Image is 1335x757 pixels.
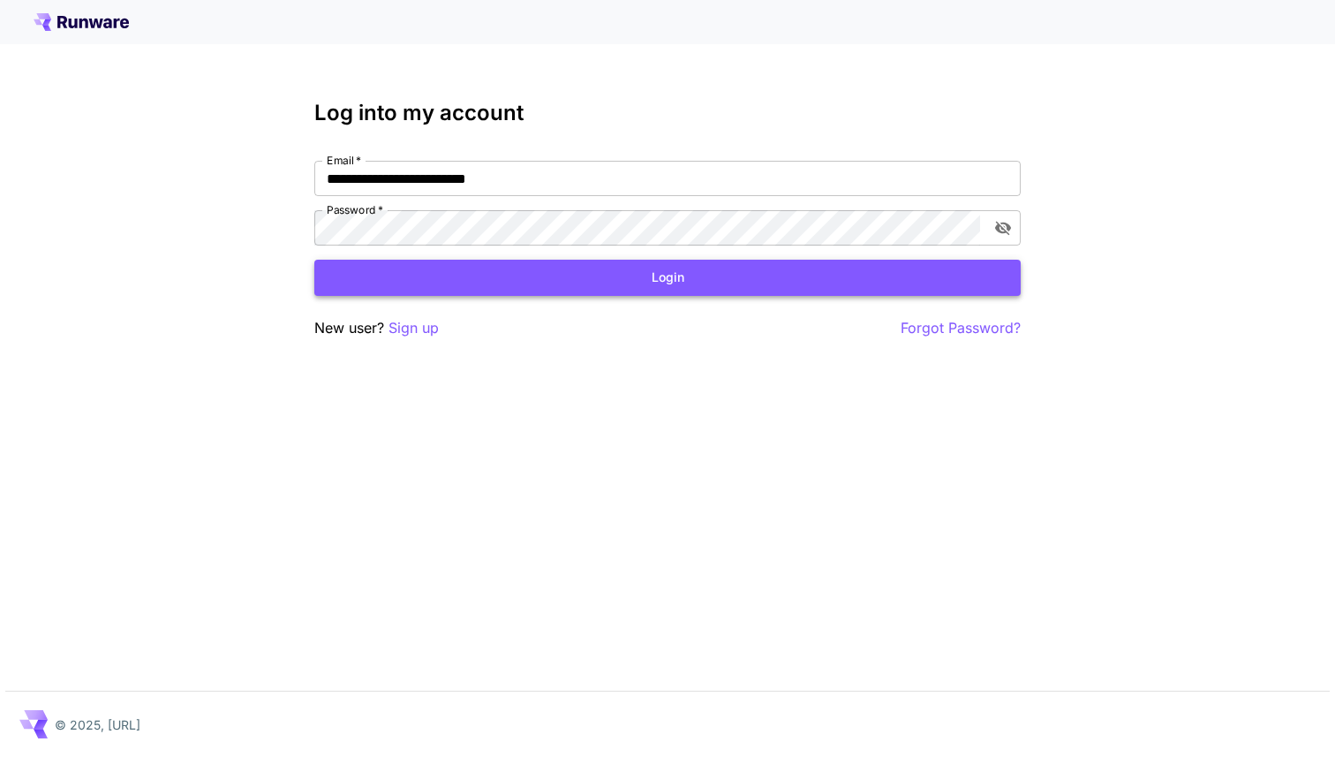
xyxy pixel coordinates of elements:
button: toggle password visibility [987,212,1019,244]
button: Login [314,260,1021,296]
label: Password [327,202,383,217]
p: New user? [314,317,439,339]
button: Sign up [388,317,439,339]
label: Email [327,153,361,168]
p: © 2025, [URL] [55,715,140,734]
button: Forgot Password? [901,317,1021,339]
h3: Log into my account [314,101,1021,125]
